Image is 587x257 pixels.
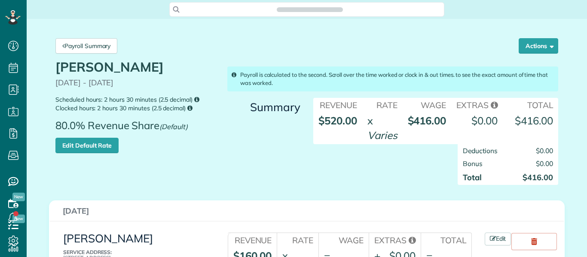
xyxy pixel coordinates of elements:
[536,146,553,155] span: $0.00
[318,114,357,127] strong: $520.00
[523,172,553,182] strong: $416.00
[536,159,553,168] span: $0.00
[463,159,483,168] span: Bonus
[463,172,482,182] strong: Total
[159,122,188,131] em: (Default)
[227,101,300,114] h3: Summary
[485,233,511,245] a: Edit
[228,233,277,246] th: Revenue
[367,129,397,142] em: Varies
[55,138,119,153] a: Edit Default Rate
[408,114,446,127] strong: $416.00
[451,98,503,111] th: Extras
[421,233,471,246] th: Total
[63,249,112,255] b: Service Address:
[503,98,558,111] th: Total
[227,67,558,91] div: Payroll is calculated to the second. Scroll over the time worked or clock in & out times. to see ...
[55,79,218,87] p: [DATE] - [DATE]
[515,114,553,127] strong: $416.00
[463,146,498,155] span: Deductions
[313,98,362,111] th: Revenue
[285,5,334,14] span: Search ZenMaid…
[55,60,218,74] h1: [PERSON_NAME]
[318,233,369,246] th: Wage
[63,207,551,215] h3: [DATE]
[55,120,192,138] span: 80.0% Revenue Share
[362,98,403,111] th: Rate
[403,98,452,111] th: Wage
[369,233,421,246] th: Extras
[12,193,25,201] span: New
[471,113,498,128] div: $0.00
[367,113,373,128] div: x
[277,233,318,246] th: Rate
[519,38,558,54] button: Actions
[55,95,218,113] small: Scheduled hours: 2 hours 30 minutes (2.5 decimal) Clocked hours: 2 hours 30 minutes (2.5 decimal)
[63,231,153,245] a: [PERSON_NAME]
[55,38,117,54] a: Payroll Summary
